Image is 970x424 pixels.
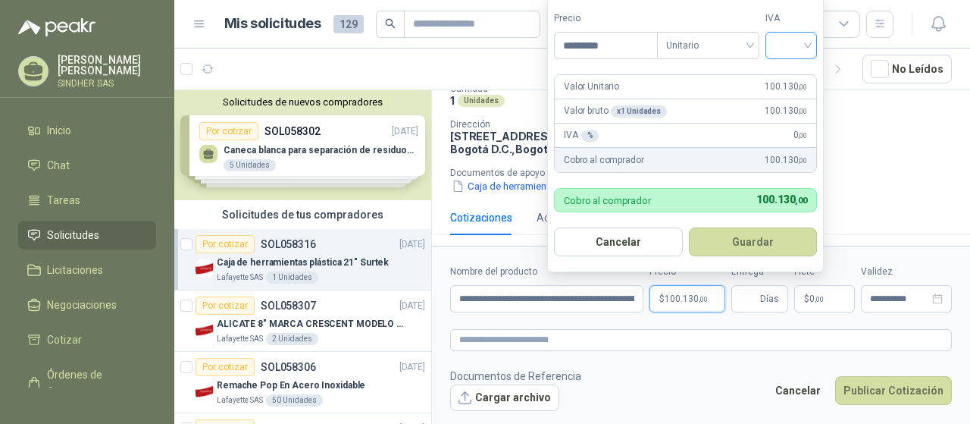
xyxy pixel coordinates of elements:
[765,153,807,168] span: 100.130
[399,237,425,252] p: [DATE]
[450,168,964,178] p: Documentos de apoyo
[611,105,667,118] div: x 1 Unidades
[756,193,807,206] span: 100.130
[47,262,103,278] span: Licitaciones
[261,239,316,250] p: SOL058316
[217,272,263,284] p: Lafayette SAS
[399,360,425,375] p: [DATE]
[266,394,323,407] div: 50 Unidades
[809,294,824,303] span: 0
[450,368,581,385] p: Documentos de Referencia
[450,178,615,194] button: Caja de herramientas Surtek.JPG
[47,366,142,400] span: Órdenes de Compra
[450,130,594,155] p: [STREET_ADDRESS] Bogotá D.C. , Bogotá D.C.
[450,385,559,412] button: Cargar archivo
[450,265,643,279] label: Nombre del producto
[564,128,599,143] p: IVA
[665,294,708,303] span: 100.130
[815,295,824,303] span: ,00
[196,235,255,253] div: Por cotizar
[196,297,255,315] div: Por cotizar
[196,321,214,339] img: Company Logo
[217,317,405,331] p: ALICATE 8" MARCA CRESCENT MODELO 38008tv
[58,55,156,76] p: [PERSON_NAME] [PERSON_NAME]
[450,209,512,226] div: Cotizaciones
[261,300,316,311] p: SOL058307
[861,265,952,279] label: Validez
[649,285,725,313] p: $100.130,00
[196,259,214,278] img: Company Logo
[564,80,619,94] p: Valor Unitario
[554,11,657,26] label: Precio
[835,376,952,405] button: Publicar Cotización
[564,196,651,206] p: Cobro al comprador
[18,151,156,180] a: Chat
[765,80,807,94] span: 100.130
[18,291,156,319] a: Negociaciones
[798,107,807,115] span: ,00
[689,228,818,256] button: Guardar
[47,297,117,313] span: Negociaciones
[554,228,683,256] button: Cancelar
[798,131,807,140] span: ,00
[47,122,71,139] span: Inicio
[18,256,156,284] a: Licitaciones
[18,325,156,354] a: Cotizar
[18,221,156,250] a: Solicitudes
[47,192,80,209] span: Tareas
[537,209,581,226] div: Actividad
[47,331,82,348] span: Cotizar
[765,104,807,118] span: 100.130
[699,295,708,303] span: ,00
[174,291,431,352] a: Por cotizarSOL058307[DATE] Company LogoALICATE 8" MARCA CRESCENT MODELO 38008tvLafayette SAS2 Uni...
[217,333,263,345] p: Lafayette SAS
[266,333,318,345] div: 2 Unidades
[862,55,952,83] button: No Leídos
[18,116,156,145] a: Inicio
[399,299,425,313] p: [DATE]
[174,90,431,200] div: Solicitudes de nuevos compradoresPor cotizarSOL058302[DATE] Caneca blanca para separación de resi...
[765,11,817,26] label: IVA
[794,285,855,313] p: $ 0,00
[760,286,779,312] span: Días
[47,227,99,243] span: Solicitudes
[196,382,214,400] img: Company Logo
[18,360,156,406] a: Órdenes de Compra
[458,95,505,107] div: Unidades
[581,130,599,142] div: %
[333,15,364,33] span: 129
[217,256,389,270] p: Caja de herramientas plástica 21" Surtek
[798,156,807,165] span: ,00
[196,358,255,376] div: Por cotizar
[217,378,365,393] p: Remache Pop En Acero Inoxidable
[217,394,263,407] p: Lafayette SAS
[18,186,156,215] a: Tareas
[804,294,809,303] span: $
[18,18,95,36] img: Logo peakr
[794,265,855,279] label: Flete
[174,229,431,291] a: Por cotizarSOL058316[DATE] Company LogoCaja de herramientas plástica 21" SurtekLafayette SAS1 Uni...
[47,157,70,174] span: Chat
[180,96,425,108] button: Solicitudes de nuevos compradores
[564,153,643,168] p: Cobro al comprador
[767,376,829,405] button: Cancelar
[564,104,667,118] p: Valor bruto
[224,13,321,35] h1: Mis solicitudes
[58,79,156,88] p: SINDHER SAS
[174,352,431,413] a: Por cotizarSOL058306[DATE] Company LogoRemache Pop En Acero InoxidableLafayette SAS50 Unidades
[666,34,750,57] span: Unitario
[261,362,316,372] p: SOL058306
[793,128,807,143] span: 0
[798,83,807,91] span: ,00
[266,272,318,284] div: 1 Unidades
[795,196,807,206] span: ,00
[450,119,594,130] p: Dirección
[450,94,455,107] p: 1
[385,18,396,29] span: search
[174,200,431,229] div: Solicitudes de tus compradores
